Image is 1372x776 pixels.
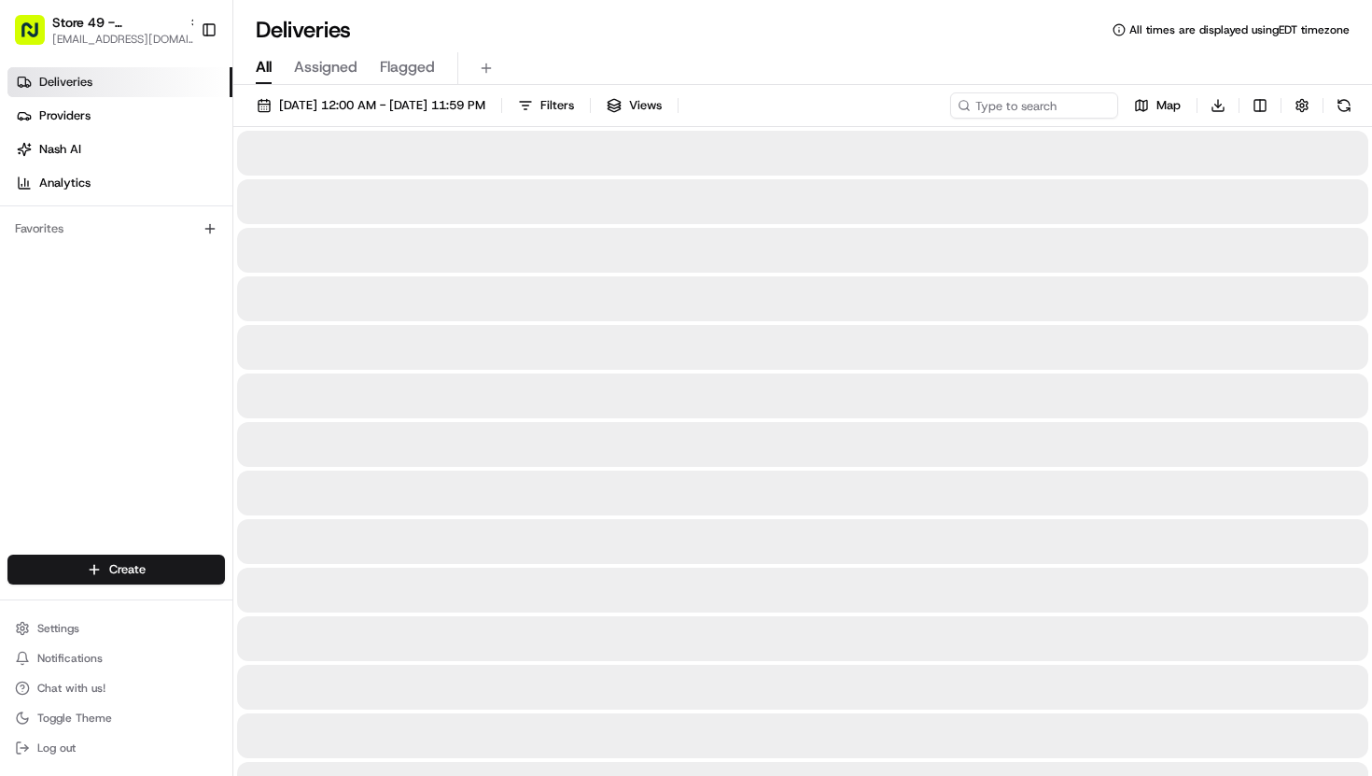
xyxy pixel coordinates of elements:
[109,561,146,578] span: Create
[39,74,92,91] span: Deliveries
[248,92,494,119] button: [DATE] 12:00 AM - [DATE] 11:59 PM
[7,675,225,701] button: Chat with us!
[7,705,225,731] button: Toggle Theme
[37,621,79,636] span: Settings
[1156,97,1181,114] span: Map
[540,97,574,114] span: Filters
[1129,22,1350,37] span: All times are displayed using EDT timezone
[37,651,103,666] span: Notifications
[1126,92,1189,119] button: Map
[629,97,662,114] span: Views
[7,615,225,642] button: Settings
[52,32,202,47] button: [EMAIL_ADDRESS][DOMAIN_NAME]
[279,97,485,114] span: [DATE] 12:00 AM - [DATE] 11:59 PM
[7,735,225,761] button: Log out
[510,92,582,119] button: Filters
[7,67,232,97] a: Deliveries
[380,56,435,78] span: Flagged
[37,711,112,726] span: Toggle Theme
[294,56,357,78] span: Assigned
[1331,92,1357,119] button: Refresh
[950,92,1118,119] input: Type to search
[256,56,272,78] span: All
[7,168,232,198] a: Analytics
[7,7,193,52] button: Store 49 - [GEOGRAPHIC_DATA] (Just Salad)[EMAIL_ADDRESS][DOMAIN_NAME]
[7,645,225,671] button: Notifications
[7,134,232,164] a: Nash AI
[39,141,81,158] span: Nash AI
[598,92,670,119] button: Views
[52,13,181,32] button: Store 49 - [GEOGRAPHIC_DATA] (Just Salad)
[37,681,105,696] span: Chat with us!
[39,175,91,191] span: Analytics
[39,107,91,124] span: Providers
[37,741,76,755] span: Log out
[7,214,225,244] div: Favorites
[7,555,225,585] button: Create
[7,101,232,131] a: Providers
[256,15,351,45] h1: Deliveries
